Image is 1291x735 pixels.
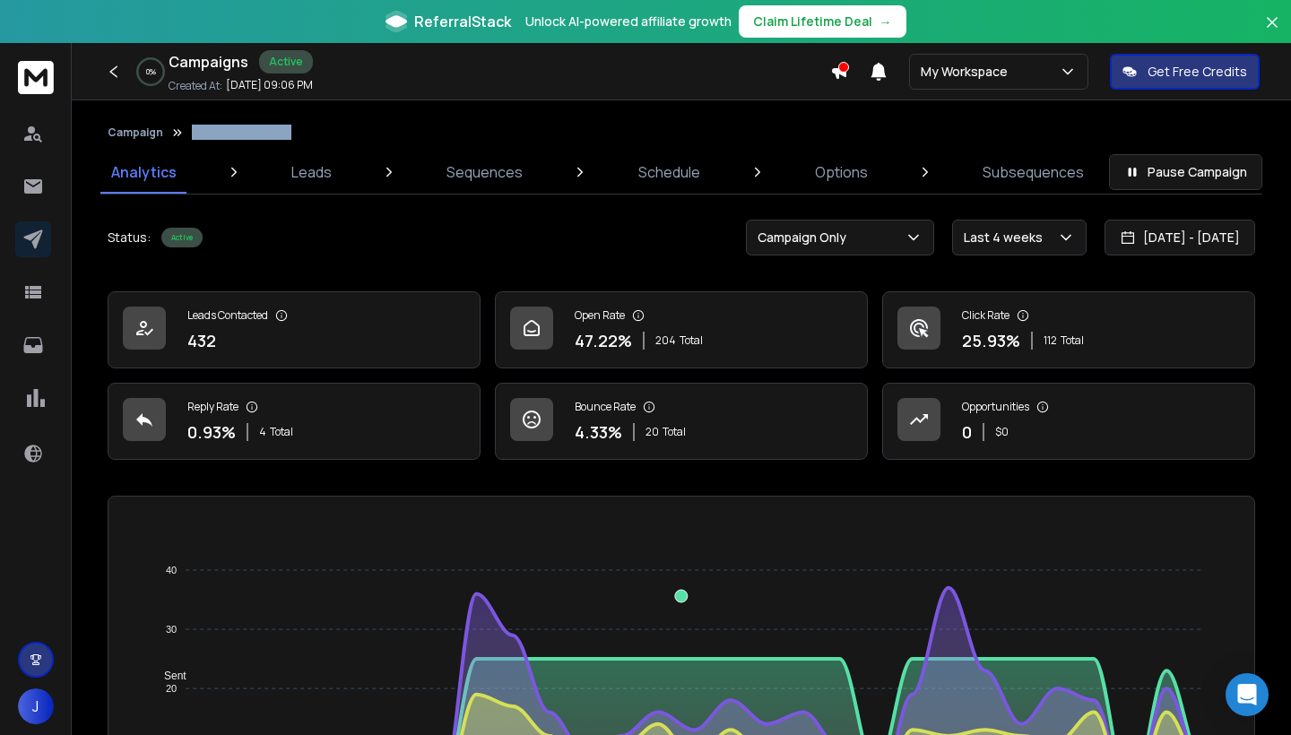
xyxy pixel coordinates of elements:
p: Created At: [169,79,222,93]
tspan: 40 [166,565,177,575]
p: Analytics [111,161,177,183]
a: Bounce Rate4.33%20Total [495,383,868,460]
p: 0 [962,419,972,445]
a: Opportunities0$0 [882,383,1255,460]
a: Leads Contacted432 [108,291,481,368]
a: Click Rate25.93%112Total [882,291,1255,368]
button: Close banner [1261,11,1284,54]
p: Options [815,161,868,183]
span: Total [680,333,703,348]
span: 204 [655,333,676,348]
p: My Workspace [921,63,1015,81]
p: 0.93 % [187,419,236,445]
p: 0 % [146,66,156,77]
span: ReferralStack [414,11,511,32]
span: Total [1061,333,1084,348]
p: Unlock AI-powered affiliate growth [525,13,732,30]
button: [DATE] - [DATE] [1105,220,1255,255]
button: Get Free Credits [1110,54,1260,90]
p: 432 [187,328,216,353]
p: $ 0 [995,425,1009,439]
a: Schedule [628,151,711,194]
p: Schedule [638,161,700,183]
a: Sequences [436,151,533,194]
button: Campaign [108,125,163,140]
p: Open Rate [575,308,625,323]
p: UK Financial sector [192,125,291,140]
button: Claim Lifetime Deal→ [739,5,906,38]
tspan: 30 [166,624,177,635]
p: Leads [291,161,332,183]
a: Subsequences [972,151,1095,194]
p: 47.22 % [575,328,632,353]
a: Open Rate47.22%204Total [495,291,868,368]
span: 20 [645,425,659,439]
h1: Campaigns [169,51,248,73]
p: [DATE] 09:06 PM [226,78,313,92]
p: Status: [108,229,151,246]
p: Click Rate [962,308,1009,323]
tspan: 20 [166,683,177,694]
a: Analytics [100,151,187,194]
p: Bounce Rate [575,400,636,414]
p: 25.93 % [962,328,1020,353]
p: Last 4 weeks [964,229,1050,246]
a: Leads [281,151,342,194]
p: Get Free Credits [1148,63,1247,81]
p: Opportunities [962,400,1029,414]
span: Total [270,425,293,439]
p: Sequences [446,161,523,183]
span: Total [663,425,686,439]
p: Subsequences [983,161,1084,183]
button: J [18,688,54,724]
a: Reply Rate0.93%4Total [108,383,481,460]
div: Active [161,228,203,247]
p: 4.33 % [575,419,622,445]
p: Campaign Only [758,229,853,246]
span: 4 [259,425,266,439]
span: 112 [1044,333,1057,348]
span: Sent [151,670,186,682]
div: Open Intercom Messenger [1226,673,1269,716]
div: Active [259,50,313,73]
p: Reply Rate [187,400,238,414]
a: Options [804,151,879,194]
p: Leads Contacted [187,308,268,323]
span: → [879,13,892,30]
button: Pause Campaign [1109,154,1262,190]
